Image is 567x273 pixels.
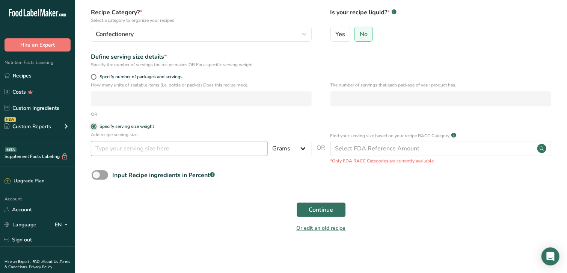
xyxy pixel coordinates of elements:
[55,220,71,229] div: EN
[541,247,559,265] div: Open Intercom Messenger
[91,52,312,61] div: Define serving size details
[330,82,551,88] p: The number of servings that each package of your product has.
[297,224,346,232] a: Or edit an old recipe
[330,132,450,139] p: Find your serving size based on your recipe RACC Category
[91,17,312,24] p: Select a category to organize your recipes
[91,61,312,68] div: Specify the number of servings the recipe makes OR Fix a specific serving weight
[5,117,16,122] div: NEW
[297,202,346,217] button: Continue
[5,123,51,130] div: Custom Reports
[112,171,215,180] div: Input Recipe ingredients in Percent
[335,144,420,153] div: Select FDA Reference Amount
[97,74,182,80] span: Specify number of packages and servings
[330,8,551,24] label: Is your recipe liquid?
[29,264,52,270] a: Privacy Policy
[91,141,268,156] input: Type your serving size here
[42,259,60,264] a: About Us .
[335,30,345,38] span: Yes
[91,27,312,42] button: Confectionery
[91,82,312,88] p: How many units of sealable items (i.e. bottle or packet) Does this recipe make.
[5,147,17,152] div: BETA
[330,158,551,164] p: *Only FDA RACC Categories are currently available
[100,124,154,129] div: Specify serving size weight
[5,177,44,185] div: Upgrade Plan
[5,259,31,264] a: Hire an Expert .
[309,205,333,214] span: Continue
[5,38,71,52] button: Hire an Expert
[5,218,36,231] a: Language
[91,111,97,118] div: OR
[317,143,326,164] span: OR
[91,131,312,138] p: Add recipe serving size.
[91,8,312,24] label: Recipe Category?
[360,30,368,38] span: No
[33,259,42,264] a: FAQ .
[5,259,70,270] a: Terms & Conditions .
[96,30,134,39] span: Confectionery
